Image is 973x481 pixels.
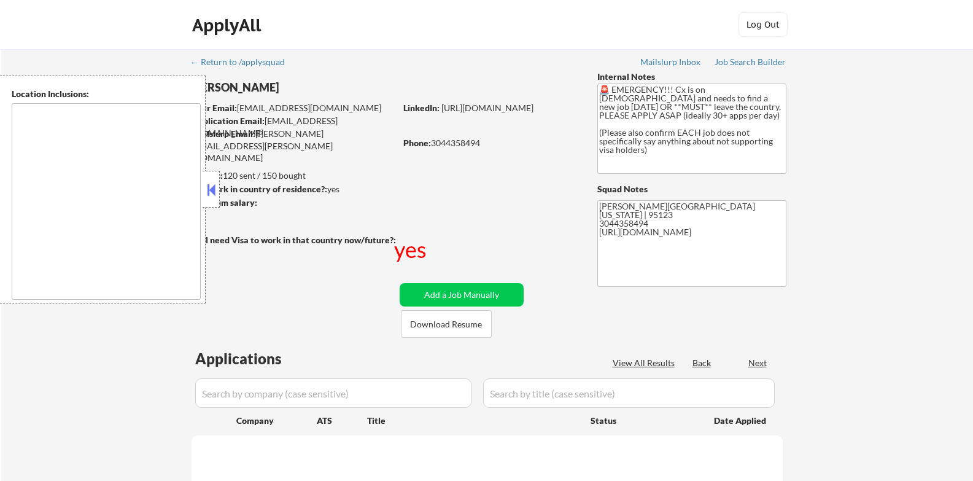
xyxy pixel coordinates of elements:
[195,351,317,366] div: Applications
[400,283,524,307] button: Add a Job Manually
[403,138,431,148] strong: Phone:
[317,415,367,427] div: ATS
[192,80,444,95] div: [PERSON_NAME]
[748,357,768,369] div: Next
[191,183,392,195] div: yes
[190,58,297,66] div: ← Return to /applysquad
[190,57,297,69] a: ← Return to /applysquad
[640,58,702,66] div: Mailslurp Inbox
[591,409,696,431] div: Status
[403,137,577,149] div: 3044358494
[640,57,702,69] a: Mailslurp Inbox
[191,184,327,194] strong: Can work in country of residence?:
[483,378,775,408] input: Search by title (case sensitive)
[191,170,395,182] div: 120 sent / 150 bought
[192,128,255,139] strong: Mailslurp Email:
[715,58,786,66] div: Job Search Builder
[597,183,786,195] div: Squad Notes
[367,415,579,427] div: Title
[401,310,492,338] button: Download Resume
[192,115,265,126] strong: Application Email:
[191,197,257,208] strong: Minimum salary:
[394,234,429,265] div: yes
[12,88,201,100] div: Location Inclusions:
[403,103,440,113] strong: LinkedIn:
[613,357,678,369] div: View All Results
[192,115,395,139] div: [EMAIL_ADDRESS][DOMAIN_NAME]
[441,103,533,113] a: [URL][DOMAIN_NAME]
[597,71,786,83] div: Internal Notes
[236,415,317,427] div: Company
[738,12,788,37] button: Log Out
[714,415,768,427] div: Date Applied
[692,357,712,369] div: Back
[195,378,471,408] input: Search by company (case sensitive)
[192,102,395,114] div: [EMAIL_ADDRESS][DOMAIN_NAME]
[192,15,265,36] div: ApplyAll
[192,235,396,245] strong: Will need Visa to work in that country now/future?:
[192,128,395,164] div: [PERSON_NAME][EMAIL_ADDRESS][PERSON_NAME][DOMAIN_NAME]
